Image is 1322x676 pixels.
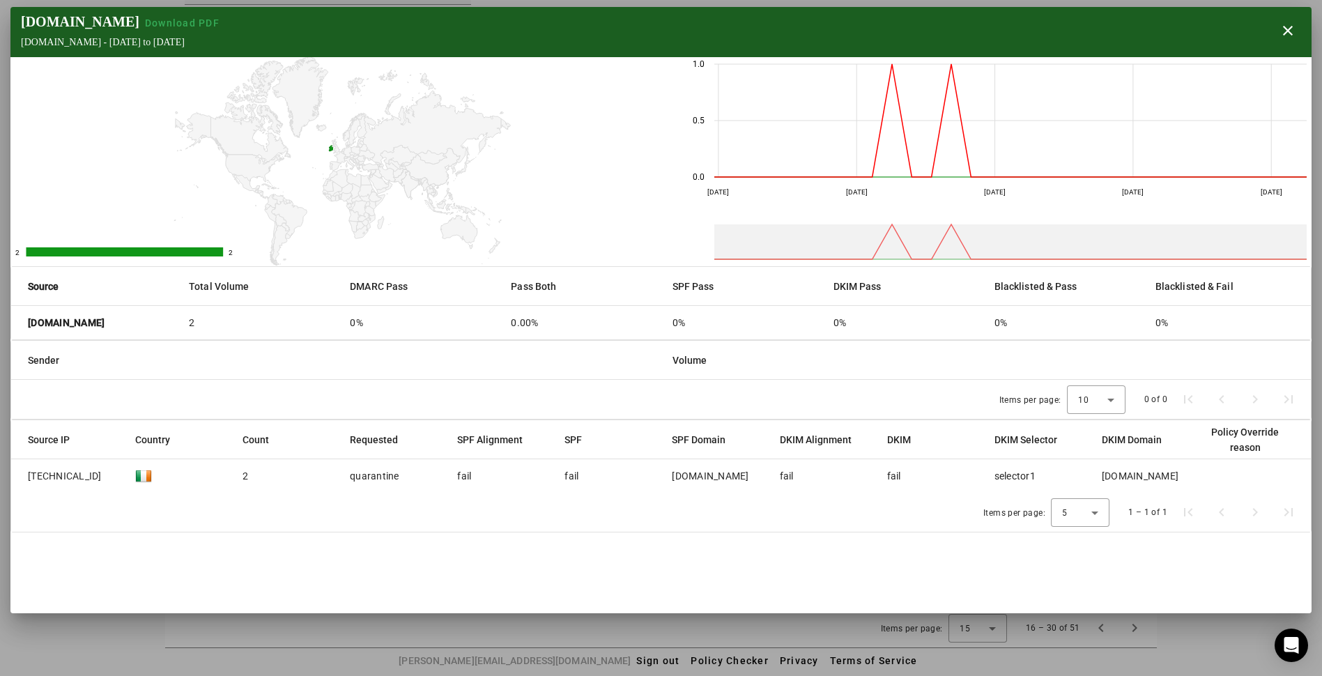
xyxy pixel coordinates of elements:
[1260,188,1282,196] text: [DATE]
[178,267,339,306] mat-header-cell: Total Volume
[135,432,183,447] div: Country
[1078,395,1089,405] span: 10
[994,432,1057,447] div: DKIM Selector
[11,341,661,380] mat-header-cell: Sender
[983,267,1144,306] mat-header-cell: Blacklisted & Pass
[994,432,1070,447] div: DKIM Selector
[21,14,225,30] div: [DOMAIN_NAME]
[1209,424,1294,455] div: Policy Override reason
[887,432,911,447] div: DKIM
[769,459,876,493] mat-cell: fail
[135,468,152,484] img: blank.gif
[1102,469,1178,483] div: [DOMAIN_NAME]
[887,432,923,447] div: DKIM
[564,432,582,447] div: SPF
[339,267,500,306] mat-header-cell: DMARC Pass
[1209,424,1282,455] div: Policy Override reason
[231,459,339,493] mat-cell: 2
[707,188,729,196] text: [DATE]
[145,17,220,29] span: Download PDF
[661,306,822,339] mat-cell: 0%
[780,432,852,447] div: DKIM Alignment
[446,459,553,493] mat-cell: fail
[693,172,705,182] text: 0.0
[1144,267,1311,306] mat-header-cell: Blacklisted & Fail
[983,306,1144,339] mat-cell: 0%
[139,16,225,30] button: Download PDF
[984,188,1006,196] text: [DATE]
[1102,432,1174,447] div: DKIM Domain
[672,432,738,447] div: SPF Domain
[887,469,901,483] div: fail
[339,306,500,339] mat-cell: 0%
[1062,508,1068,518] span: 5
[28,432,70,447] div: Source IP
[672,469,748,483] div: [DOMAIN_NAME]
[999,393,1061,407] div: Items per page:
[661,341,1312,380] mat-header-cell: Volume
[457,432,535,447] div: SPF Alignment
[28,432,82,447] div: Source IP
[822,267,983,306] mat-header-cell: DKIM Pass
[1144,306,1311,339] mat-cell: 0%
[28,469,102,483] span: [TECHNICAL_ID]
[350,432,410,447] div: Requested
[672,432,725,447] div: SPF Domain
[350,432,398,447] div: Requested
[1122,188,1144,196] text: [DATE]
[500,267,661,306] mat-header-cell: Pass Both
[693,116,705,125] text: 0.5
[661,267,822,306] mat-header-cell: SPF Pass
[178,306,339,339] mat-cell: 2
[1275,629,1308,662] div: Open Intercom Messenger
[21,37,225,48] div: [DOMAIN_NAME] - [DATE] to [DATE]
[994,469,1036,483] div: selector1
[10,57,666,266] svg: A chart.
[564,432,594,447] div: SPF
[339,459,446,493] mat-cell: quarantine
[15,249,20,256] text: 2
[564,469,578,483] div: fail
[500,306,661,339] mat-cell: 0.00%
[28,279,59,294] strong: Source
[780,432,864,447] div: DKIM Alignment
[28,316,105,330] strong: [DOMAIN_NAME]
[135,432,170,447] div: Country
[822,306,983,339] mat-cell: 0%
[229,249,233,256] text: 2
[1144,392,1167,406] div: 0 of 0
[243,432,269,447] div: Count
[243,432,282,447] div: Count
[693,59,705,69] text: 1.0
[983,506,1045,520] div: Items per page:
[1128,505,1167,519] div: 1 – 1 of 1
[457,432,523,447] div: SPF Alignment
[845,188,867,196] text: [DATE]
[1102,432,1162,447] div: DKIM Domain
